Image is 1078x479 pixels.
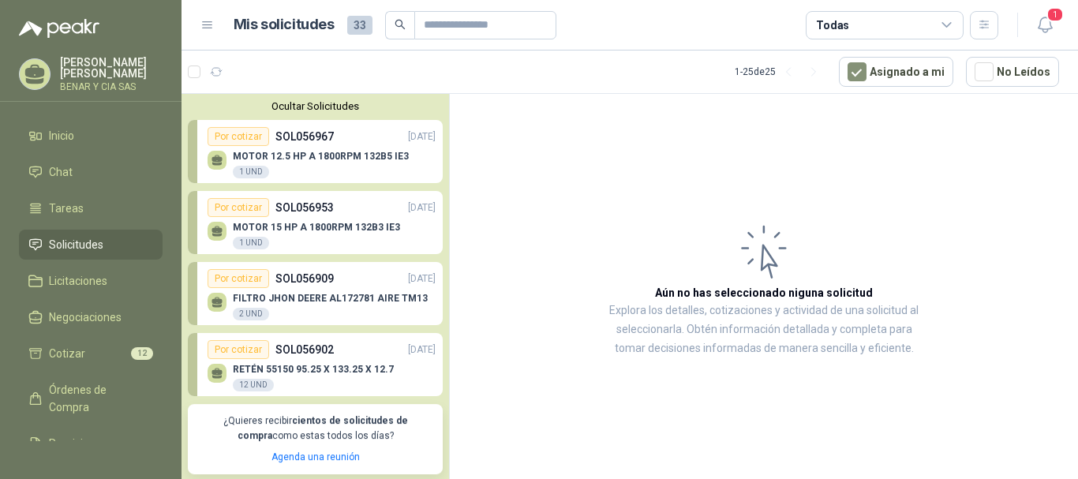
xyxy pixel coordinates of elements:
span: Negociaciones [49,309,122,326]
span: Chat [49,163,73,181]
div: Por cotizar [208,340,269,359]
div: Todas [816,17,849,34]
span: Remisiones [49,435,107,452]
button: No Leídos [966,57,1059,87]
p: FILTRO JHON DEERE AL172781 AIRE TM13 [233,293,428,304]
div: Por cotizar [208,127,269,146]
p: RETÉN 55150 95.25 X 133.25 X 12.7 [233,364,394,375]
p: [PERSON_NAME] [PERSON_NAME] [60,57,163,79]
p: Explora los detalles, cotizaciones y actividad de una solicitud al seleccionarla. Obtén informaci... [608,301,920,358]
div: Por cotizar [208,269,269,288]
div: Por cotizar [208,198,269,217]
a: Por cotizarSOL056902[DATE] RETÉN 55150 95.25 X 133.25 X 12.712 UND [188,333,443,396]
div: 1 - 25 de 25 [735,59,826,84]
p: SOL056953 [275,199,334,216]
a: Negociaciones [19,302,163,332]
span: Licitaciones [49,272,107,290]
a: Por cotizarSOL056967[DATE] MOTOR 12.5 HP A 1800RPM 132B5 IE31 UND [188,120,443,183]
span: search [395,19,406,30]
h1: Mis solicitudes [234,13,335,36]
a: Chat [19,157,163,187]
span: Órdenes de Compra [49,381,148,416]
a: Órdenes de Compra [19,375,163,422]
a: Tareas [19,193,163,223]
span: Cotizar [49,345,85,362]
button: 1 [1031,11,1059,39]
p: [DATE] [408,200,436,215]
a: Remisiones [19,428,163,458]
a: Inicio [19,121,163,151]
p: MOTOR 12.5 HP A 1800RPM 132B5 IE3 [233,151,409,162]
a: Licitaciones [19,266,163,296]
div: 1 UND [233,166,269,178]
p: [DATE] [408,271,436,286]
b: cientos de solicitudes de compra [238,415,408,441]
p: SOL056967 [275,128,334,145]
a: Cotizar12 [19,339,163,369]
button: Asignado a mi [839,57,953,87]
div: 1 UND [233,237,269,249]
a: Solicitudes [19,230,163,260]
span: 12 [131,347,153,360]
a: Por cotizarSOL056909[DATE] FILTRO JHON DEERE AL172781 AIRE TM132 UND [188,262,443,325]
p: ¿Quieres recibir como estas todos los días? [197,414,433,443]
p: [DATE] [408,342,436,357]
span: 33 [347,16,372,35]
span: Inicio [49,127,74,144]
span: Solicitudes [49,236,103,253]
button: Ocultar Solicitudes [188,100,443,112]
p: SOL056902 [275,341,334,358]
div: 2 UND [233,308,269,320]
div: 12 UND [233,379,274,391]
img: Logo peakr [19,19,99,38]
p: BENAR Y CIA SAS [60,82,163,92]
p: SOL056909 [275,270,334,287]
a: Por cotizarSOL056953[DATE] MOTOR 15 HP A 1800RPM 132B3 IE31 UND [188,191,443,254]
a: Agenda una reunión [271,451,360,462]
p: [DATE] [408,129,436,144]
span: Tareas [49,200,84,217]
span: 1 [1046,7,1064,22]
h3: Aún no has seleccionado niguna solicitud [655,284,873,301]
p: MOTOR 15 HP A 1800RPM 132B3 IE3 [233,222,400,233]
